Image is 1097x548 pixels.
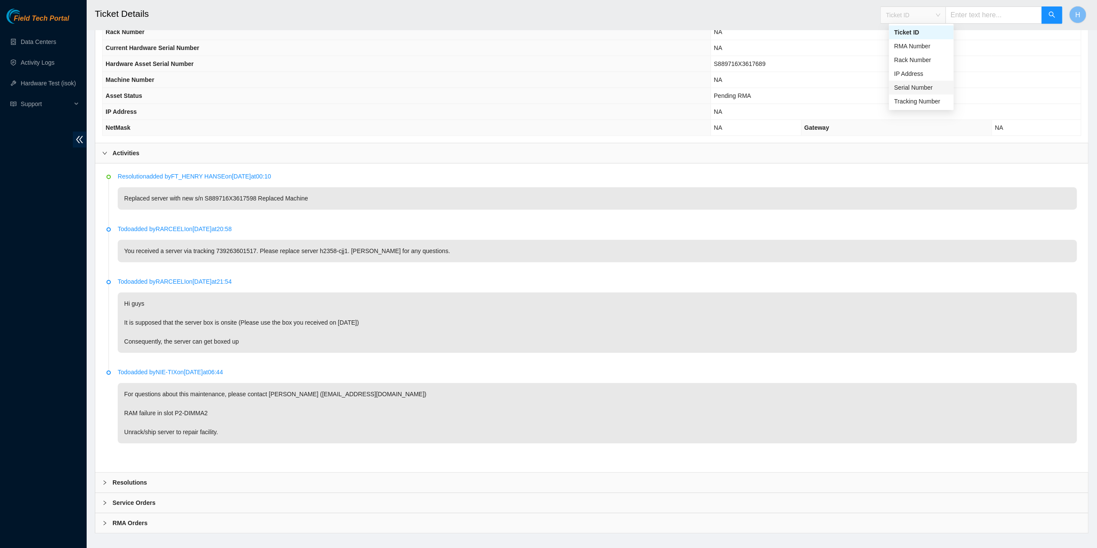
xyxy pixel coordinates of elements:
div: Rack Number [894,55,948,65]
span: NA [714,108,722,115]
div: Serial Number [894,83,948,92]
div: Tracking Number [889,94,953,108]
span: NA [995,124,1003,131]
span: right [102,150,107,156]
span: Gateway [804,124,829,131]
span: Ticket ID [886,9,940,22]
a: Akamai TechnologiesField Tech Portal [6,16,69,27]
span: Rack Number [106,28,144,35]
span: H [1075,9,1080,20]
span: Pending RMA [714,92,751,99]
div: Resolutions [95,473,1088,492]
button: H [1069,6,1086,23]
div: RMA Number [889,39,953,53]
span: NA [714,44,722,51]
div: Serial Number [889,81,953,94]
div: Ticket ID [889,25,953,39]
a: Activity Logs [21,59,55,66]
div: IP Address [894,69,948,78]
span: Machine Number [106,76,154,83]
div: RMA Orders [95,513,1088,533]
p: Resolution added by FT_HENRY HANSE on [DATE] at 00:10 [118,172,1077,181]
span: NetMask [106,124,131,131]
span: IP Address [106,108,137,115]
span: NA [714,28,722,35]
span: right [102,500,107,505]
a: Data Centers [21,38,56,45]
button: search [1041,6,1062,24]
span: read [10,101,16,107]
div: Ticket ID [894,28,948,37]
span: Support [21,95,72,113]
span: Current Hardware Serial Number [106,44,199,51]
span: right [102,480,107,485]
span: Hardware Asset Serial Number [106,60,194,67]
input: Enter text here... [945,6,1042,24]
span: Field Tech Portal [14,15,69,23]
span: double-left [73,132,86,147]
div: Rack Number [889,53,953,67]
div: Tracking Number [894,97,948,106]
span: S889716X3617689 [714,60,766,67]
span: right [102,520,107,526]
b: Resolutions [113,478,147,487]
p: Todo added by RARCEELI on [DATE] at 20:58 [118,224,1077,234]
div: Activities [95,143,1088,163]
p: For questions about this maintenance, please contact [PERSON_NAME] ([EMAIL_ADDRESS][DOMAIN_NAME])... [118,383,1077,443]
p: Replaced server with new s/n S889716X3617598 Replaced Machine [118,187,1077,210]
span: NA [714,124,722,131]
img: Akamai Technologies [6,9,44,24]
b: Activities [113,148,139,158]
a: Hardware Test (isok) [21,80,76,87]
b: RMA Orders [113,518,147,528]
div: IP Address [889,67,953,81]
p: Todo added by NIE-TIX on [DATE] at 06:44 [118,367,1077,377]
div: Service Orders [95,493,1088,513]
p: Todo added by RARCEELI on [DATE] at 21:54 [118,277,1077,286]
div: RMA Number [894,41,948,51]
b: Service Orders [113,498,156,507]
p: Hi guys It is supposed that the server box is onsite (Please use the box you received on [DATE]) ... [118,292,1077,353]
p: You received a server via tracking 739263601517. Please replace server h2358-cjj1. [PERSON_NAME] ... [118,240,1077,262]
span: search [1048,11,1055,19]
span: NA [714,76,722,83]
span: Asset Status [106,92,142,99]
